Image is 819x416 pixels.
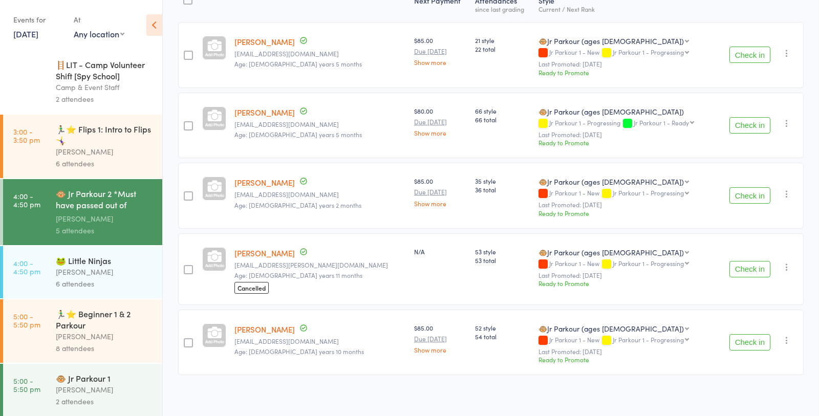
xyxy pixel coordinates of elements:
[475,6,530,12] div: since last grading
[56,188,154,213] div: 🐵 Jr Parkour 2 *Must have passed out of [PERSON_NAME] 1
[538,138,712,147] div: Ready to Promote
[538,201,712,208] small: Last Promoted: [DATE]
[475,36,530,45] span: 21 style
[234,130,362,139] span: Age: [DEMOGRAPHIC_DATA] years 5 months
[13,192,40,208] time: 4:00 - 4:50 pm
[538,68,712,77] div: Ready to Promote
[3,364,162,416] a: 5:00 -5:50 pm🐵 Jr Parkour 1[PERSON_NAME]2 attendees
[56,93,154,105] div: 2 attendees
[234,201,361,209] span: Age: [DEMOGRAPHIC_DATA] years 2 months
[234,347,364,356] span: Age: [DEMOGRAPHIC_DATA] years 10 months
[475,247,530,256] span: 53 style
[3,246,162,298] a: 4:00 -4:50 pm🐸 Little Ninjas[PERSON_NAME]6 attendees
[729,261,770,277] button: Check in
[538,36,684,46] div: 🐵Jr Parkour (ages [DEMOGRAPHIC_DATA])
[13,259,40,275] time: 4:00 - 4:50 pm
[234,107,295,118] a: [PERSON_NAME]
[234,248,295,258] a: [PERSON_NAME]
[13,127,40,144] time: 3:00 - 3:50 pm
[234,271,362,279] span: Age: [DEMOGRAPHIC_DATA] years 11 months
[3,299,162,363] a: 5:00 -5:50 pm🏃‍♂️⭐ Beginner 1 & 2 Parkour[PERSON_NAME]8 attendees
[729,47,770,63] button: Check in
[538,260,712,269] div: Jr Parkour 1 - New
[475,323,530,332] span: 52 style
[74,28,124,39] div: Any location
[538,336,712,345] div: Jr Parkour 1 - New
[414,36,467,65] div: $85.00
[613,260,684,267] div: Jr Parkour 1 - Progressing
[538,272,712,279] small: Last Promoted: [DATE]
[13,377,40,393] time: 5:00 - 5:50 pm
[634,119,689,126] div: Jr Parkour 1 - Ready
[475,185,530,194] span: 36 total
[13,63,38,79] time: 8:45 - 2:15 pm
[234,282,269,294] span: Cancelled
[234,50,406,57] small: ejboucher2016@gmail.com
[414,323,467,353] div: $85.00
[3,179,162,245] a: 4:00 -4:50 pm🐵 Jr Parkour 2 *Must have passed out of [PERSON_NAME] 1[PERSON_NAME]5 attendees
[414,247,467,256] div: N/A
[414,188,467,195] small: Due [DATE]
[538,177,684,187] div: 🐵Jr Parkour (ages [DEMOGRAPHIC_DATA])
[414,177,467,206] div: $85.00
[56,278,154,290] div: 6 attendees
[56,255,154,266] div: 🐸 Little Ninjas
[414,335,467,342] small: Due [DATE]
[475,45,530,53] span: 22 total
[414,200,467,207] a: Show more
[13,28,38,39] a: [DATE]
[56,146,154,158] div: [PERSON_NAME]
[538,348,712,355] small: Last Promoted: [DATE]
[234,36,295,47] a: [PERSON_NAME]
[56,225,154,236] div: 5 attendees
[414,118,467,125] small: Due [DATE]
[538,119,712,128] div: Jr Parkour 1 - Progressing
[56,158,154,169] div: 6 attendees
[56,266,154,278] div: [PERSON_NAME]
[475,106,530,115] span: 66 style
[538,49,712,57] div: Jr Parkour 1 - New
[538,189,712,198] div: Jr Parkour 1 - New
[56,373,154,384] div: 🐵 Jr Parkour 1
[234,177,295,188] a: [PERSON_NAME]
[234,191,406,198] small: Yiping83@gmail.com
[538,209,712,217] div: Ready to Promote
[56,123,154,146] div: 🏃‍♂️⭐ Flips 1: Intro to Flips 🤸‍♀️
[613,336,684,343] div: Jr Parkour 1 - Progressing
[538,247,684,257] div: 🐵Jr Parkour (ages [DEMOGRAPHIC_DATA])
[234,121,406,128] small: reginkainfo@gmail.com
[538,279,712,288] div: Ready to Promote
[613,189,684,196] div: Jr Parkour 1 - Progressing
[234,324,295,335] a: [PERSON_NAME]
[414,59,467,65] a: Show more
[414,346,467,353] a: Show more
[475,115,530,124] span: 66 total
[56,308,154,331] div: 🏃‍♂️⭐ Beginner 1 & 2 Parkour
[3,50,162,114] a: 8:45 -2:15 pm🪜LIT - Camp Volunteer Shift [Spy School]Camp & Event Staff2 attendees
[56,384,154,396] div: [PERSON_NAME]
[414,106,467,136] div: $80.00
[613,49,684,55] div: Jr Parkour 1 - Progressing
[234,261,406,269] small: find.lugo@gmail.com
[538,106,712,117] div: 🐵Jr Parkour (ages [DEMOGRAPHIC_DATA])
[56,396,154,407] div: 2 attendees
[56,342,154,354] div: 8 attendees
[475,177,530,185] span: 35 style
[729,117,770,134] button: Check in
[414,48,467,55] small: Due [DATE]
[538,355,712,364] div: Ready to Promote
[729,187,770,204] button: Check in
[475,256,530,265] span: 53 total
[74,11,124,28] div: At
[13,11,63,28] div: Events for
[234,338,406,345] small: lourso422@gmail.com
[56,81,154,93] div: Camp & Event Staff
[538,60,712,68] small: Last Promoted: [DATE]
[538,323,684,334] div: 🐵Jr Parkour (ages [DEMOGRAPHIC_DATA])
[729,334,770,351] button: Check in
[56,331,154,342] div: [PERSON_NAME]
[56,213,154,225] div: [PERSON_NAME]
[234,59,362,68] span: Age: [DEMOGRAPHIC_DATA] years 5 months
[475,332,530,341] span: 54 total
[3,115,162,178] a: 3:00 -3:50 pm🏃‍♂️⭐ Flips 1: Intro to Flips 🤸‍♀️[PERSON_NAME]6 attendees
